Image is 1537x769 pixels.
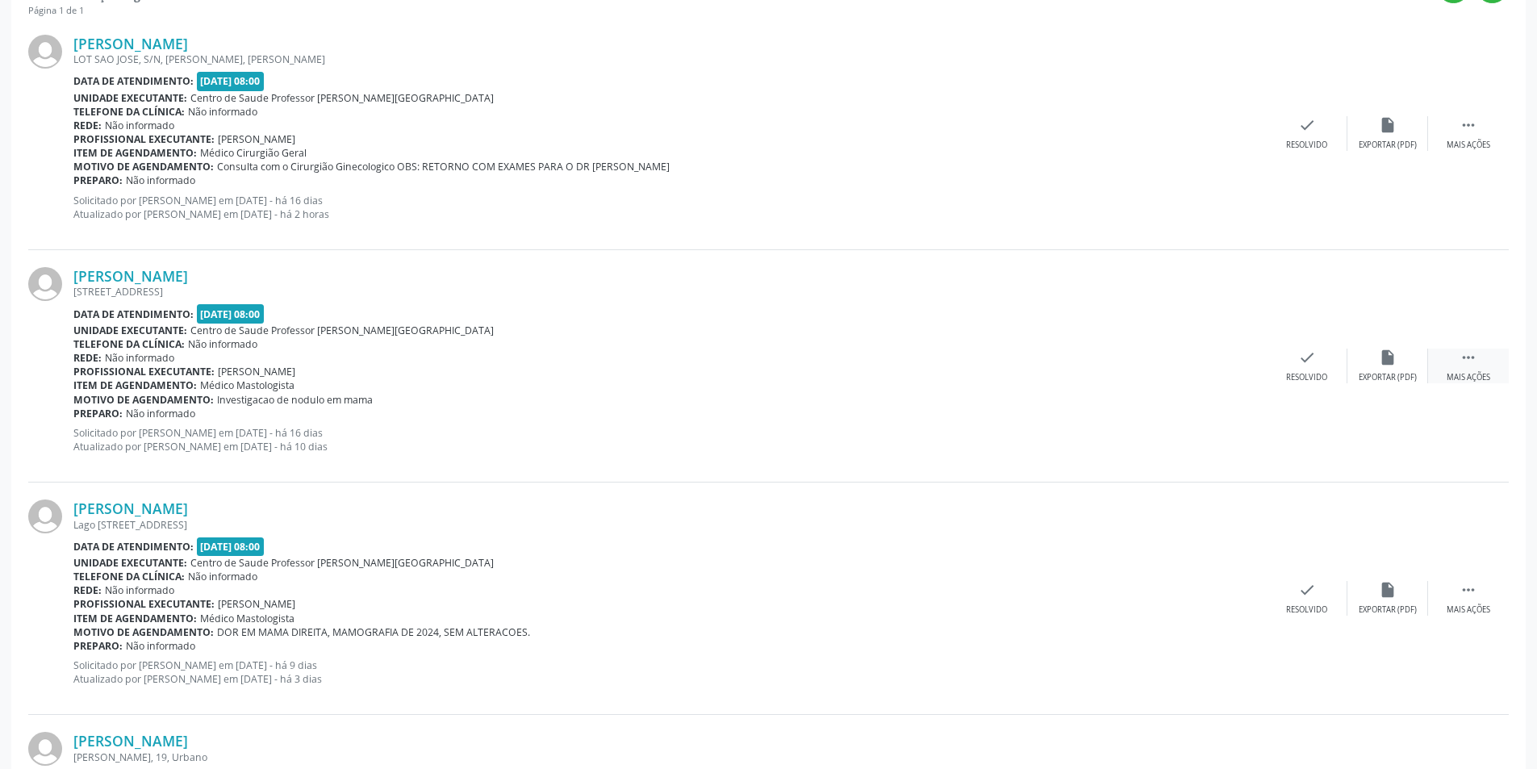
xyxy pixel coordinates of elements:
[188,337,257,351] span: Não informado
[73,625,214,639] b: Motivo de agendamento:
[73,365,215,378] b: Profissional executante:
[217,625,530,639] span: DOR EM MAMA DIREITA, MAMOGRAFIA DE 2024, SEM ALTERACOES.
[1286,140,1327,151] div: Resolvido
[73,597,215,611] b: Profissional executante:
[73,307,194,321] b: Data de atendimento:
[1447,372,1490,383] div: Mais ações
[188,105,257,119] span: Não informado
[1379,349,1397,366] i: insert_drive_file
[126,173,195,187] span: Não informado
[1379,581,1397,599] i: insert_drive_file
[73,570,185,583] b: Telefone da clínica:
[28,4,187,18] div: Página 1 de 1
[1286,372,1327,383] div: Resolvido
[197,72,265,90] span: [DATE] 08:00
[73,105,185,119] b: Telefone da clínica:
[73,267,188,285] a: [PERSON_NAME]
[1286,604,1327,616] div: Resolvido
[73,556,187,570] b: Unidade executante:
[28,35,62,69] img: img
[73,639,123,653] b: Preparo:
[217,393,373,407] span: Investigacao de nodulo em mama
[73,35,188,52] a: [PERSON_NAME]
[73,407,123,420] b: Preparo:
[190,324,494,337] span: Centro de Saude Professor [PERSON_NAME][GEOGRAPHIC_DATA]
[73,146,197,160] b: Item de agendamento:
[105,351,174,365] span: Não informado
[73,132,215,146] b: Profissional executante:
[1460,581,1477,599] i: 
[126,639,195,653] span: Não informado
[73,499,188,517] a: [PERSON_NAME]
[105,583,174,597] span: Não informado
[190,556,494,570] span: Centro de Saude Professor [PERSON_NAME][GEOGRAPHIC_DATA]
[197,304,265,323] span: [DATE] 08:00
[73,658,1267,686] p: Solicitado por [PERSON_NAME] em [DATE] - há 9 dias Atualizado por [PERSON_NAME] em [DATE] - há 3 ...
[1379,116,1397,134] i: insert_drive_file
[73,337,185,351] b: Telefone da clínica:
[73,732,188,750] a: [PERSON_NAME]
[73,378,197,392] b: Item de agendamento:
[218,132,295,146] span: [PERSON_NAME]
[73,750,1267,764] div: [PERSON_NAME], 19, Urbano
[197,537,265,556] span: [DATE] 08:00
[1460,349,1477,366] i: 
[1447,140,1490,151] div: Mais ações
[218,597,295,611] span: [PERSON_NAME]
[73,285,1267,299] div: [STREET_ADDRESS]
[73,194,1267,221] p: Solicitado por [PERSON_NAME] em [DATE] - há 16 dias Atualizado por [PERSON_NAME] em [DATE] - há 2...
[1298,116,1316,134] i: check
[1359,140,1417,151] div: Exportar (PDF)
[1460,116,1477,134] i: 
[28,499,62,533] img: img
[1298,581,1316,599] i: check
[200,612,294,625] span: Médico Mastologista
[73,52,1267,66] div: LOT SAO JOSE, S/N, [PERSON_NAME], [PERSON_NAME]
[1298,349,1316,366] i: check
[73,583,102,597] b: Rede:
[73,393,214,407] b: Motivo de agendamento:
[200,146,307,160] span: Médico Cirurgião Geral
[73,91,187,105] b: Unidade executante:
[1447,604,1490,616] div: Mais ações
[188,570,257,583] span: Não informado
[73,426,1267,453] p: Solicitado por [PERSON_NAME] em [DATE] - há 16 dias Atualizado por [PERSON_NAME] em [DATE] - há 1...
[73,173,123,187] b: Preparo:
[73,324,187,337] b: Unidade executante:
[73,612,197,625] b: Item de agendamento:
[28,267,62,301] img: img
[1359,604,1417,616] div: Exportar (PDF)
[200,378,294,392] span: Médico Mastologista
[73,74,194,88] b: Data de atendimento:
[73,540,194,554] b: Data de atendimento:
[105,119,174,132] span: Não informado
[218,365,295,378] span: [PERSON_NAME]
[190,91,494,105] span: Centro de Saude Professor [PERSON_NAME][GEOGRAPHIC_DATA]
[1359,372,1417,383] div: Exportar (PDF)
[73,119,102,132] b: Rede:
[126,407,195,420] span: Não informado
[217,160,670,173] span: Consulta com o Cirurgião Ginecologico OBS: RETORNO COM EXAMES PARA O DR [PERSON_NAME]
[73,518,1267,532] div: Lago [STREET_ADDRESS]
[73,160,214,173] b: Motivo de agendamento:
[73,351,102,365] b: Rede:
